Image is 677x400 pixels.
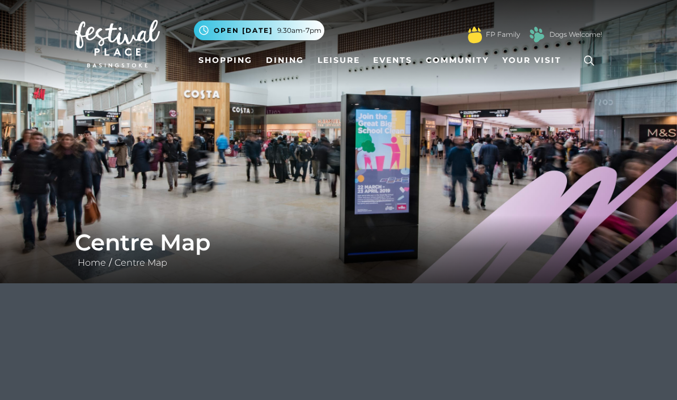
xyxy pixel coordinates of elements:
[261,50,308,71] a: Dining
[369,50,417,71] a: Events
[486,29,520,40] a: FP Family
[194,50,257,71] a: Shopping
[313,50,365,71] a: Leisure
[75,229,602,256] h1: Centre Map
[549,29,602,40] a: Dogs Welcome!
[75,257,109,268] a: Home
[214,25,273,36] span: Open [DATE]
[112,257,170,268] a: Centre Map
[66,229,611,270] div: /
[277,25,321,36] span: 9.30am-7pm
[502,54,561,66] span: Your Visit
[421,50,493,71] a: Community
[75,20,160,67] img: Festival Place Logo
[498,50,572,71] a: Your Visit
[194,20,324,40] button: Open [DATE] 9.30am-7pm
